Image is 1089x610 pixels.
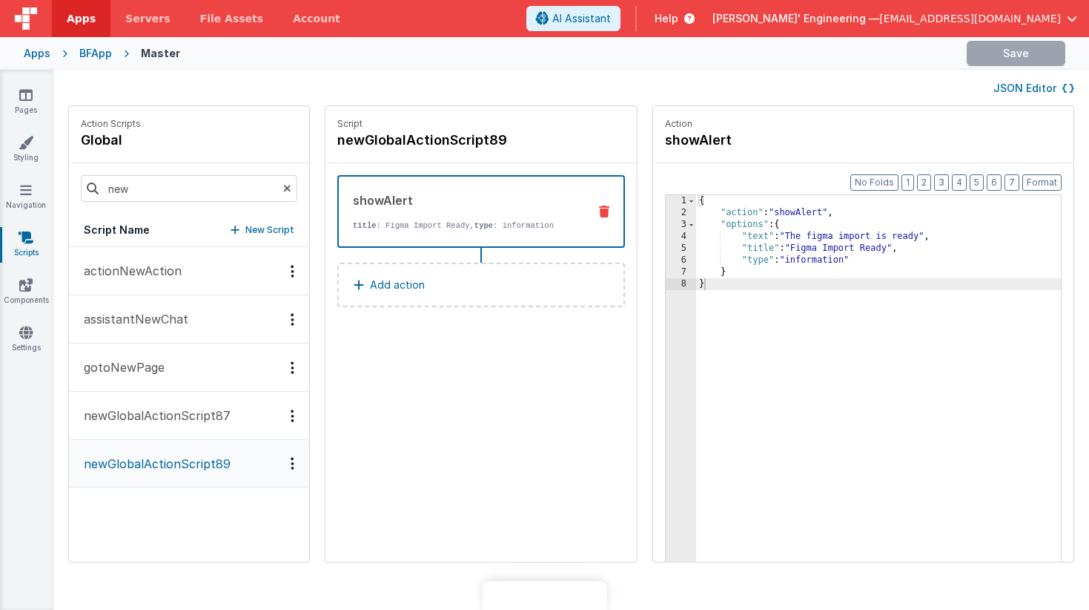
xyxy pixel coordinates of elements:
div: 4 [666,231,696,243]
button: Save [967,41,1065,66]
span: Help [655,11,678,26]
div: 2 [666,207,696,219]
div: Options [282,457,303,470]
div: 5 [666,243,696,255]
div: 7 [666,266,696,278]
span: Apps [67,11,96,26]
div: showAlert [353,191,576,209]
button: newGlobalActionScript87 [69,392,309,440]
button: 7 [1004,174,1019,191]
p: : Figma Import Ready, : information [353,220,576,232]
span: Servers [125,11,170,26]
div: Options [282,265,303,278]
h5: Script Name [84,223,150,237]
h4: showAlert [665,130,887,151]
div: Options [282,361,303,374]
p: actionNewAction [75,262,182,280]
p: Script [337,118,625,130]
button: 5 [970,174,984,191]
div: 8 [666,278,696,290]
div: Options [282,313,303,326]
p: Action [665,118,1062,130]
p: gotoNewPage [75,358,165,376]
p: assistantNewChat [75,310,188,328]
button: 3 [934,174,949,191]
strong: title [353,221,377,230]
span: [EMAIL_ADDRESS][DOMAIN_NAME] [879,11,1061,26]
button: 4 [952,174,967,191]
div: Apps [24,46,50,61]
button: assistantNewChat [69,295,309,344]
button: Add action [337,263,625,307]
h4: newGlobalActionScript89 [337,130,560,151]
span: [PERSON_NAME]' Engineering — [712,11,879,26]
div: Options [282,410,303,422]
button: JSON Editor [993,81,1074,96]
button: [PERSON_NAME]' Engineering — [EMAIL_ADDRESS][DOMAIN_NAME] [712,11,1077,26]
button: No Folds [850,174,898,191]
input: Search scripts [81,175,297,202]
div: 3 [666,219,696,231]
strong: type [474,221,493,230]
button: actionNewAction [69,247,309,295]
p: Add action [370,276,425,294]
span: AI Assistant [552,11,611,26]
span: File Assets [200,11,264,26]
button: Format [1022,174,1062,191]
p: New Script [245,223,294,237]
button: gotoNewPage [69,344,309,392]
div: Master [141,46,180,61]
button: AI Assistant [526,6,620,31]
div: 1 [666,195,696,207]
p: newGlobalActionScript89 [75,455,231,473]
button: 6 [987,174,1002,191]
button: New Script [231,223,294,237]
p: Action Scripts [81,118,141,130]
div: BFApp [79,46,112,61]
h4: global [81,130,141,151]
button: 1 [901,174,914,191]
div: 6 [666,255,696,266]
button: 2 [917,174,931,191]
p: newGlobalActionScript87 [75,407,231,424]
button: newGlobalActionScript89 [69,440,309,488]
